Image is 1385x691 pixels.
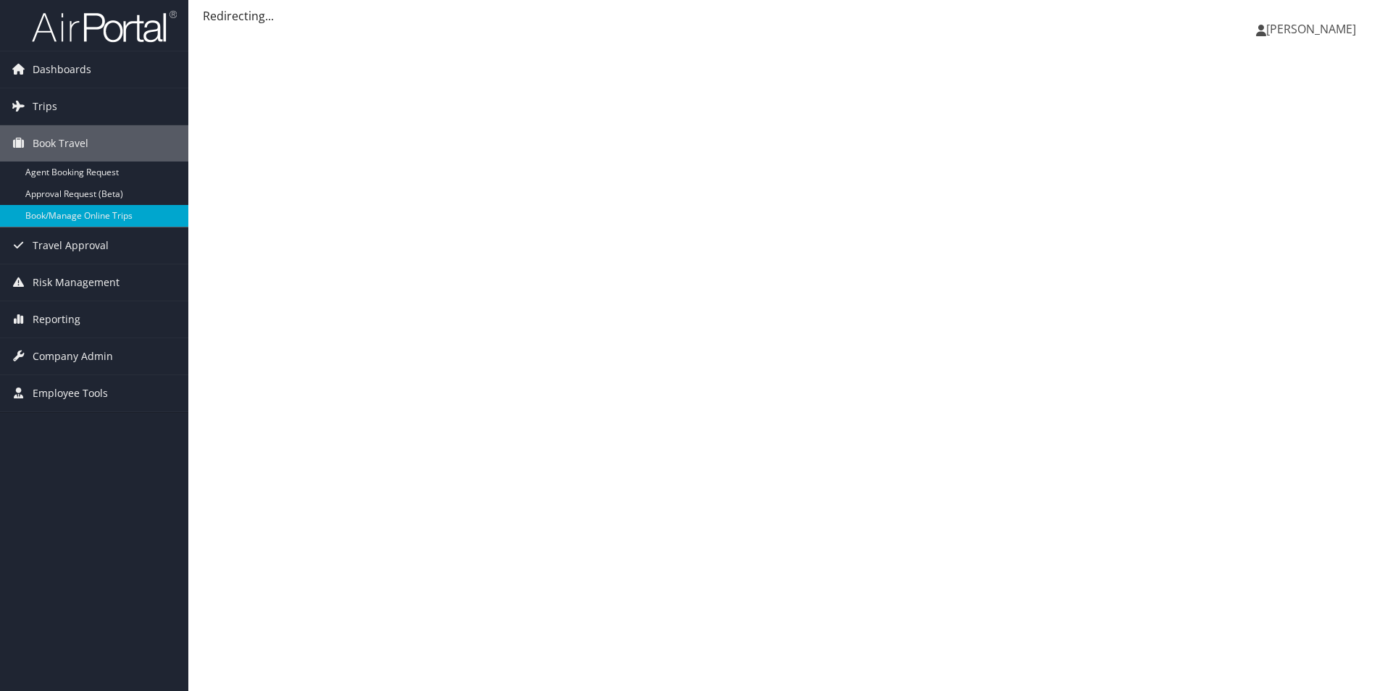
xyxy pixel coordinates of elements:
[203,7,1371,25] div: Redirecting...
[33,88,57,125] span: Trips
[33,227,109,264] span: Travel Approval
[32,9,177,43] img: airportal-logo.png
[33,375,108,411] span: Employee Tools
[1256,7,1371,51] a: [PERSON_NAME]
[33,51,91,88] span: Dashboards
[33,264,120,301] span: Risk Management
[1266,21,1356,37] span: [PERSON_NAME]
[33,301,80,338] span: Reporting
[33,125,88,162] span: Book Travel
[33,338,113,374] span: Company Admin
